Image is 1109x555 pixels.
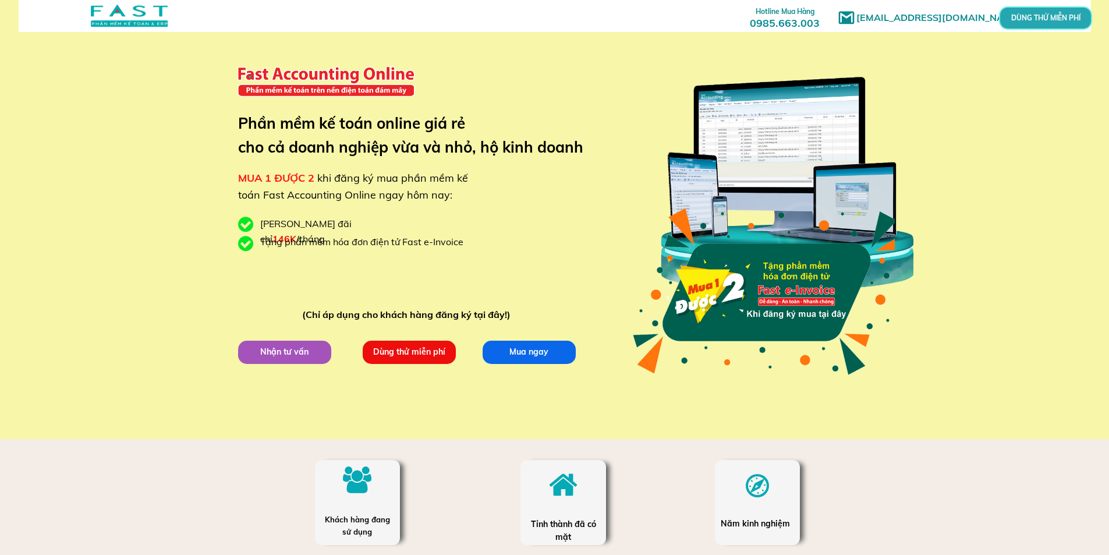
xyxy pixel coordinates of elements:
div: Tỉnh thành đã có mặt [530,518,597,544]
p: Mua ngay [478,340,580,365]
div: Tặng phần mềm hóa đơn điện tử Fast e-Invoice [260,235,472,250]
p: DÙNG THỬ MIỄN PHÍ [998,7,1093,29]
div: Khách hàng đang sử dụng [321,514,394,538]
span: khi đăng ký mua phần mềm kế toán Fast Accounting Online ngay hôm nay: [238,171,468,202]
p: Dùng thử miễn phí [358,340,460,365]
h1: [EMAIL_ADDRESS][DOMAIN_NAME] [856,10,1028,26]
div: (Chỉ áp dụng cho khách hàng đăng ký tại đây!) [302,307,516,323]
h3: Phần mềm kế toán online giá rẻ cho cả doanh nghiệp vừa và nhỏ, hộ kinh doanh [238,111,601,160]
div: Năm kinh nghiệm [721,517,793,530]
h3: 0985.663.003 [737,4,832,29]
p: Nhận tư vấn [233,340,336,365]
span: MUA 1 ĐƯỢC 2 [238,171,314,185]
span: Hotline Mua Hàng [756,7,814,16]
span: 146K [272,233,296,245]
div: [PERSON_NAME] đãi chỉ /tháng [260,217,412,246]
